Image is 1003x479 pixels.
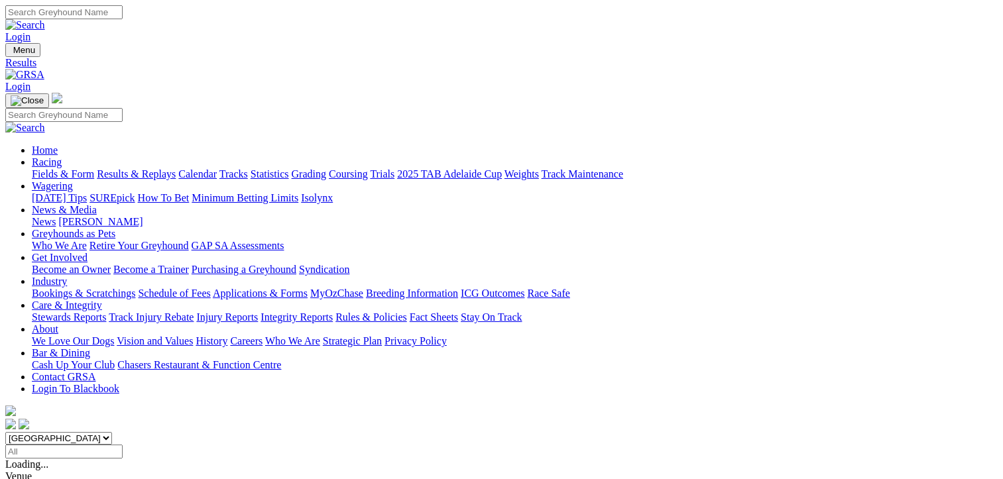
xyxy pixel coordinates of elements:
img: Close [11,95,44,106]
img: GRSA [5,69,44,81]
input: Search [5,5,123,19]
a: Injury Reports [196,311,258,323]
a: ICG Outcomes [461,288,524,299]
a: Race Safe [527,288,569,299]
a: Wagering [32,180,73,191]
a: Care & Integrity [32,299,102,311]
a: SUREpick [89,192,135,203]
button: Toggle navigation [5,43,40,57]
a: News & Media [32,204,97,215]
span: Loading... [5,458,48,470]
a: Breeding Information [366,288,458,299]
a: Become a Trainer [113,264,189,275]
a: Stay On Track [461,311,522,323]
a: Calendar [178,168,217,180]
a: Coursing [329,168,368,180]
div: Bar & Dining [32,359,998,371]
a: Home [32,144,58,156]
a: Fields & Form [32,168,94,180]
a: [DATE] Tips [32,192,87,203]
a: History [196,335,227,346]
a: About [32,323,58,335]
a: 2025 TAB Adelaide Cup [397,168,502,180]
a: MyOzChase [310,288,363,299]
img: facebook.svg [5,419,16,429]
div: Greyhounds as Pets [32,240,998,252]
a: Retire Your Greyhound [89,240,189,251]
a: We Love Our Dogs [32,335,114,346]
a: Who We Are [265,335,320,346]
a: News [32,216,56,227]
a: Rules & Policies [335,311,407,323]
a: Results [5,57,998,69]
a: Racing [32,156,62,168]
a: Greyhounds as Pets [32,228,115,239]
a: Login To Blackbook [32,383,119,394]
a: Chasers Restaurant & Function Centre [117,359,281,370]
a: [PERSON_NAME] [58,216,143,227]
a: Results & Replays [97,168,176,180]
div: Racing [32,168,998,180]
a: Weights [504,168,539,180]
a: Track Maintenance [542,168,623,180]
a: Fact Sheets [410,311,458,323]
a: Schedule of Fees [138,288,210,299]
a: Careers [230,335,263,346]
a: Integrity Reports [261,311,333,323]
a: GAP SA Assessments [192,240,284,251]
a: Contact GRSA [32,371,95,382]
a: Bookings & Scratchings [32,288,135,299]
img: Search [5,122,45,134]
a: Grading [292,168,326,180]
a: Privacy Policy [384,335,447,346]
a: Isolynx [301,192,333,203]
a: Who We Are [32,240,87,251]
a: Bar & Dining [32,347,90,358]
div: Wagering [32,192,998,204]
div: About [32,335,998,347]
div: Care & Integrity [32,311,998,323]
img: logo-grsa-white.png [5,405,16,416]
a: Stewards Reports [32,311,106,323]
img: twitter.svg [19,419,29,429]
a: Minimum Betting Limits [192,192,298,203]
a: Get Involved [32,252,88,263]
a: Purchasing a Greyhound [192,264,296,275]
span: Menu [13,45,35,55]
a: Trials [370,168,394,180]
a: Cash Up Your Club [32,359,115,370]
a: Industry [32,276,67,287]
input: Select date [5,445,123,458]
div: News & Media [32,216,998,228]
a: Strategic Plan [323,335,382,346]
a: Track Injury Rebate [109,311,194,323]
a: Statistics [251,168,289,180]
a: Applications & Forms [213,288,308,299]
a: Vision and Values [117,335,193,346]
div: Get Involved [32,264,998,276]
a: Login [5,81,30,92]
a: Tracks [219,168,248,180]
input: Search [5,108,123,122]
a: Become an Owner [32,264,111,275]
a: How To Bet [138,192,190,203]
a: Syndication [299,264,349,275]
img: Search [5,19,45,31]
a: Login [5,31,30,42]
img: logo-grsa-white.png [52,93,62,103]
div: Industry [32,288,998,299]
button: Toggle navigation [5,93,49,108]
